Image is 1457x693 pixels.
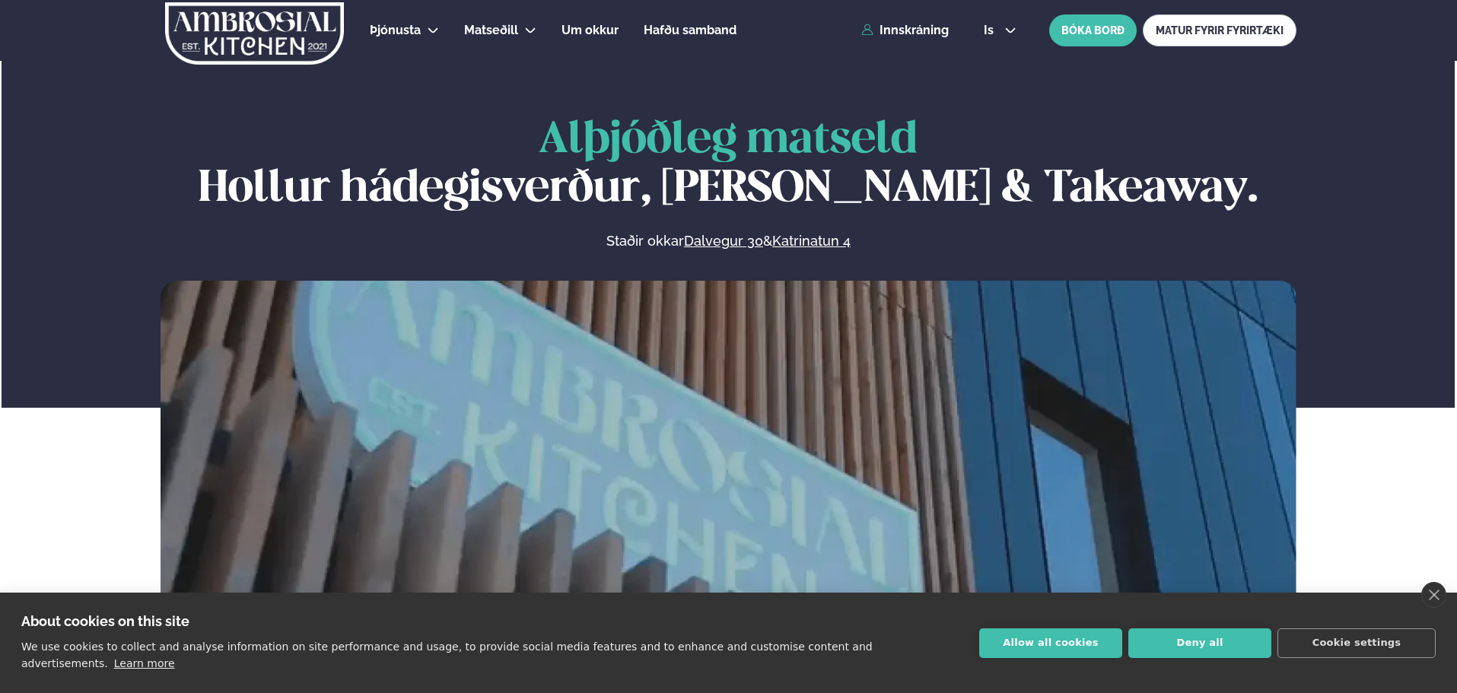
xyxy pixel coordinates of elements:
button: Allow all cookies [979,628,1122,658]
span: Um okkur [561,23,619,37]
button: BÓKA BORÐ [1049,14,1137,46]
button: Cookie settings [1277,628,1436,658]
a: Learn more [114,657,175,669]
a: MATUR FYRIR FYRIRTÆKI [1143,14,1296,46]
span: Þjónusta [370,23,421,37]
h1: Hollur hádegisverður, [PERSON_NAME] & Takeaway. [161,116,1296,214]
a: Hafðu samband [644,21,736,40]
a: Dalvegur 30 [684,232,763,250]
p: We use cookies to collect and analyse information on site performance and usage, to provide socia... [21,641,873,669]
a: Þjónusta [370,21,421,40]
a: Katrinatun 4 [772,232,851,250]
a: Matseðill [464,21,518,40]
span: Alþjóðleg matseld [539,119,918,161]
button: Deny all [1128,628,1271,658]
p: Staðir okkar & [441,232,1016,250]
img: logo [164,2,345,65]
span: Hafðu samband [644,23,736,37]
span: is [984,24,998,37]
button: is [972,24,1029,37]
a: Innskráning [861,24,949,37]
strong: About cookies on this site [21,613,189,629]
a: close [1421,582,1446,608]
span: Matseðill [464,23,518,37]
a: Um okkur [561,21,619,40]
